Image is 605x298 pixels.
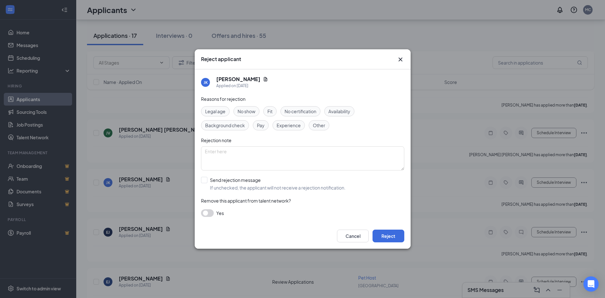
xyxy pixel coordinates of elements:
[205,122,245,129] span: Background check
[216,83,268,89] div: Applied on [DATE]
[285,108,316,115] span: No certification
[201,56,241,63] h3: Reject applicant
[201,137,232,143] span: Rejection note
[203,80,207,85] div: JK
[238,108,255,115] span: No show
[257,122,265,129] span: Pay
[397,56,404,63] button: Close
[313,122,325,129] span: Other
[216,209,224,217] span: Yes
[205,108,225,115] span: Legal age
[277,122,301,129] span: Experience
[337,230,369,242] button: Cancel
[373,230,404,242] button: Reject
[328,108,350,115] span: Availability
[263,77,268,82] svg: Document
[201,96,245,102] span: Reasons for rejection
[216,76,260,83] h5: [PERSON_NAME]
[583,276,599,292] div: Open Intercom Messenger
[397,56,404,63] svg: Cross
[201,198,291,204] span: Remove this applicant from talent network?
[267,108,272,115] span: Fit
